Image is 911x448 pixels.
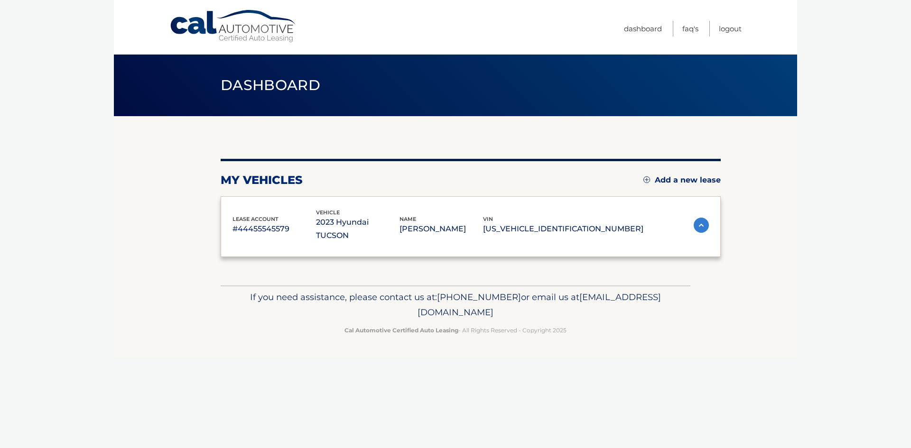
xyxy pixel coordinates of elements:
a: Cal Automotive [169,9,297,43]
span: name [400,216,416,222]
p: [US_VEHICLE_IDENTIFICATION_NUMBER] [483,222,643,236]
span: [PHONE_NUMBER] [437,292,521,302]
span: [EMAIL_ADDRESS][DOMAIN_NAME] [418,292,661,318]
a: Dashboard [624,21,662,37]
span: vin [483,216,493,222]
img: accordion-active.svg [694,218,709,233]
p: 2023 Hyundai TUCSON [316,216,400,242]
p: #44455545579 [232,222,316,236]
img: add.svg [643,176,650,183]
a: FAQ's [682,21,698,37]
span: Dashboard [221,76,320,94]
a: Add a new lease [643,175,721,185]
p: - All Rights Reserved - Copyright 2025 [227,325,684,335]
p: [PERSON_NAME] [400,222,483,236]
span: vehicle [316,209,340,216]
a: Logout [719,21,742,37]
strong: Cal Automotive Certified Auto Leasing [344,327,458,334]
p: If you need assistance, please contact us at: or email us at [227,290,684,320]
span: lease account [232,216,279,222]
h2: my vehicles [221,173,303,187]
